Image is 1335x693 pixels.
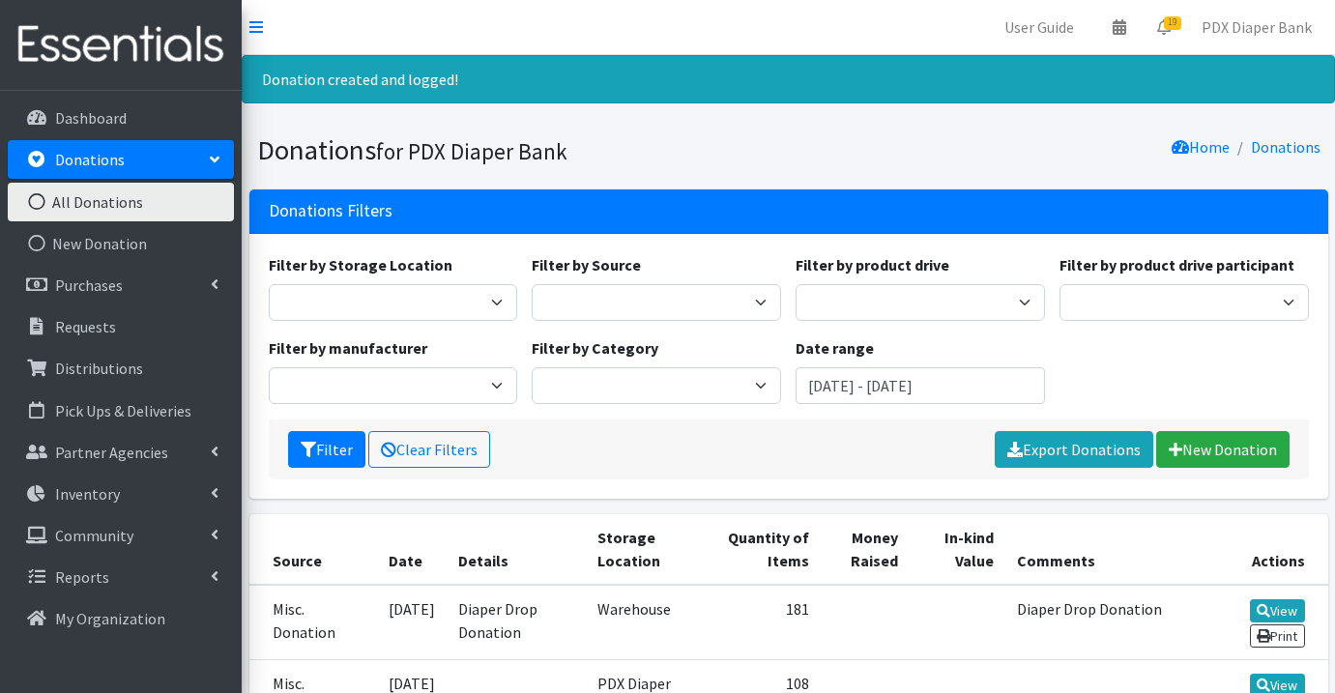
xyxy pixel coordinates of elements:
p: Reports [55,567,109,587]
a: Print [1250,624,1305,648]
small: for PDX Diaper Bank [376,137,567,165]
button: Filter [288,431,365,468]
label: Filter by product drive participant [1059,253,1294,276]
span: 19 [1164,16,1181,30]
a: New Donation [1156,431,1290,468]
td: Misc. Donation [249,585,377,660]
a: 19 [1142,8,1186,46]
th: Quantity of Items [711,514,821,585]
td: Warehouse [586,585,711,660]
a: Donations [8,140,234,179]
p: My Organization [55,609,165,628]
a: My Organization [8,599,234,638]
a: Dashboard [8,99,234,137]
th: Actions [1217,514,1327,585]
td: 181 [711,585,821,660]
a: Reports [8,558,234,596]
label: Filter by manufacturer [269,336,427,360]
th: Date [377,514,447,585]
a: Requests [8,307,234,346]
p: Purchases [55,275,123,295]
th: Storage Location [586,514,711,585]
a: Export Donations [995,431,1153,468]
p: Inventory [55,484,120,504]
label: Filter by Storage Location [269,253,452,276]
p: Dashboard [55,108,127,128]
label: Filter by Source [532,253,641,276]
p: Requests [55,317,116,336]
label: Filter by product drive [796,253,949,276]
p: Donations [55,150,125,169]
td: [DATE] [377,585,447,660]
th: Comments [1005,514,1217,585]
p: Partner Agencies [55,443,168,462]
div: Donation created and logged! [242,55,1335,103]
th: Money Raised [821,514,910,585]
th: Details [447,514,586,585]
label: Date range [796,336,874,360]
a: Donations [1251,137,1320,157]
a: Home [1172,137,1230,157]
a: Distributions [8,349,234,388]
h1: Donations [257,133,782,167]
p: Community [55,526,133,545]
a: Community [8,516,234,555]
img: HumanEssentials [8,13,234,77]
th: Source [249,514,377,585]
p: Pick Ups & Deliveries [55,401,191,420]
th: In-kind Value [910,514,1005,585]
a: Partner Agencies [8,433,234,472]
label: Filter by Category [532,336,658,360]
input: January 1, 2011 - December 31, 2011 [796,367,1045,404]
td: Diaper Drop Donation [1005,585,1217,660]
a: Pick Ups & Deliveries [8,391,234,430]
a: View [1250,599,1305,622]
a: All Donations [8,183,234,221]
p: Distributions [55,359,143,378]
td: Diaper Drop Donation [447,585,586,660]
a: Inventory [8,475,234,513]
a: Purchases [8,266,234,304]
h3: Donations Filters [269,201,392,221]
a: User Guide [989,8,1089,46]
a: PDX Diaper Bank [1186,8,1327,46]
a: Clear Filters [368,431,490,468]
a: New Donation [8,224,234,263]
